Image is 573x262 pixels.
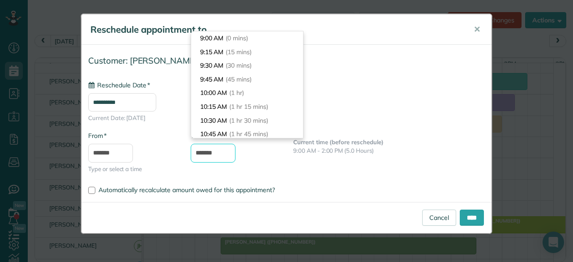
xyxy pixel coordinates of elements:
span: Current Date: [DATE] [88,114,485,122]
li: 10:30 AM [191,114,303,128]
h5: Reschedule appointment to... [90,23,461,36]
b: Current time (before reschedule) [293,138,384,146]
a: Cancel [422,210,456,226]
span: Type or select a time [88,165,177,173]
span: (0 mins) [226,34,248,42]
span: (1 hr 30 mins) [229,116,268,125]
span: (1 hr 15 mins) [229,103,268,111]
span: (1 hr) [229,89,244,97]
li: 9:30 AM [191,59,303,73]
span: (15 mins) [226,48,252,56]
span: (1 hr 45 mins) [229,130,268,138]
label: Reschedule Date [88,81,150,90]
li: 10:15 AM [191,100,303,114]
p: 9:00 AM - 2:00 PM (5.0 Hours) [293,146,485,155]
span: Automatically recalculate amount owed for this appointment? [98,186,275,194]
label: From [88,131,107,140]
span: (45 mins) [226,75,252,83]
h4: Customer: [PERSON_NAME] [88,56,485,65]
span: (30 mins) [226,61,252,69]
li: 9:00 AM [191,31,303,45]
li: 9:15 AM [191,45,303,59]
li: 10:00 AM [191,86,303,100]
span: ✕ [474,24,480,34]
li: 9:45 AM [191,73,303,86]
li: 10:45 AM [191,127,303,141]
